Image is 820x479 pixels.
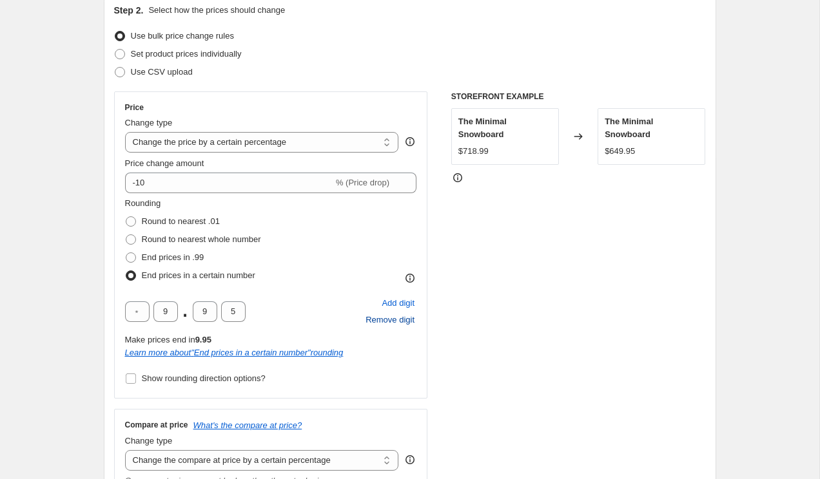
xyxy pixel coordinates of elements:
h2: Step 2. [114,4,144,17]
input: ﹡ [221,301,246,322]
span: Set product prices individually [131,49,242,59]
input: ﹡ [153,301,178,322]
input: -15 [125,173,333,193]
div: help [404,135,416,148]
a: Learn more about"End prices in a certain number"rounding [125,348,344,357]
input: ﹡ [193,301,217,322]
span: Add digit [382,297,415,310]
h3: Price [125,102,144,113]
span: The Minimal Snowboard [605,117,653,139]
span: The Minimal Snowboard [458,117,507,139]
span: Change type [125,436,173,446]
input: ﹡ [125,301,150,322]
h6: STOREFRONT EXAMPLE [451,91,706,102]
button: Remove placeholder [364,312,416,328]
span: Round to nearest whole number [142,234,261,244]
span: Round to nearest .01 [142,216,220,226]
button: What's the compare at price? [193,420,302,430]
span: % (Price drop) [336,178,389,187]
span: Make prices end in [125,335,211,344]
div: help [404,453,416,466]
span: Use bulk price change rules [131,31,234,41]
button: Add placeholder [380,295,416,312]
p: Select how the prices should change [148,4,285,17]
div: $649.95 [605,145,635,158]
span: Remove digit [366,314,415,326]
span: Change type [125,118,173,127]
span: . [182,301,189,322]
span: Show rounding direction options? [142,373,266,383]
span: Price change amount [125,158,204,168]
span: Rounding [125,198,161,208]
i: Learn more about " End prices in a certain number " rounding [125,348,344,357]
span: Use CSV upload [131,67,193,77]
span: End prices in .99 [142,252,204,262]
b: 9.95 [195,335,211,344]
h3: Compare at price [125,420,188,430]
div: $718.99 [458,145,489,158]
span: End prices in a certain number [142,270,255,280]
